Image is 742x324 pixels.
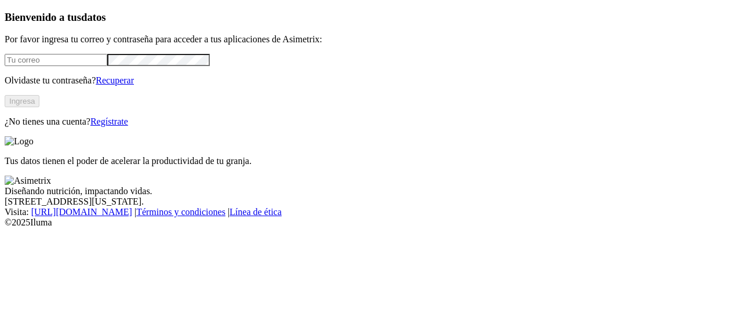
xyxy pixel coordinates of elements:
a: Términos y condiciones [136,207,225,217]
div: Diseñando nutrición, impactando vidas. [5,186,737,196]
p: ¿No tienes una cuenta? [5,117,737,127]
input: Tu correo [5,54,107,66]
div: [STREET_ADDRESS][US_STATE]. [5,196,737,207]
img: Logo [5,136,34,147]
p: Tus datos tienen el poder de acelerar la productividad de tu granja. [5,156,737,166]
a: Línea de ética [230,207,282,217]
div: © 2025 Iluma [5,217,737,228]
p: Olvidaste tu contraseña? [5,75,737,86]
a: Regístrate [90,117,128,126]
a: [URL][DOMAIN_NAME] [31,207,132,217]
button: Ingresa [5,95,39,107]
img: Asimetrix [5,176,51,186]
span: datos [81,11,106,23]
a: Recuperar [96,75,134,85]
div: Visita : | | [5,207,737,217]
p: Por favor ingresa tu correo y contraseña para acceder a tus aplicaciones de Asimetrix: [5,34,737,45]
h3: Bienvenido a tus [5,11,737,24]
